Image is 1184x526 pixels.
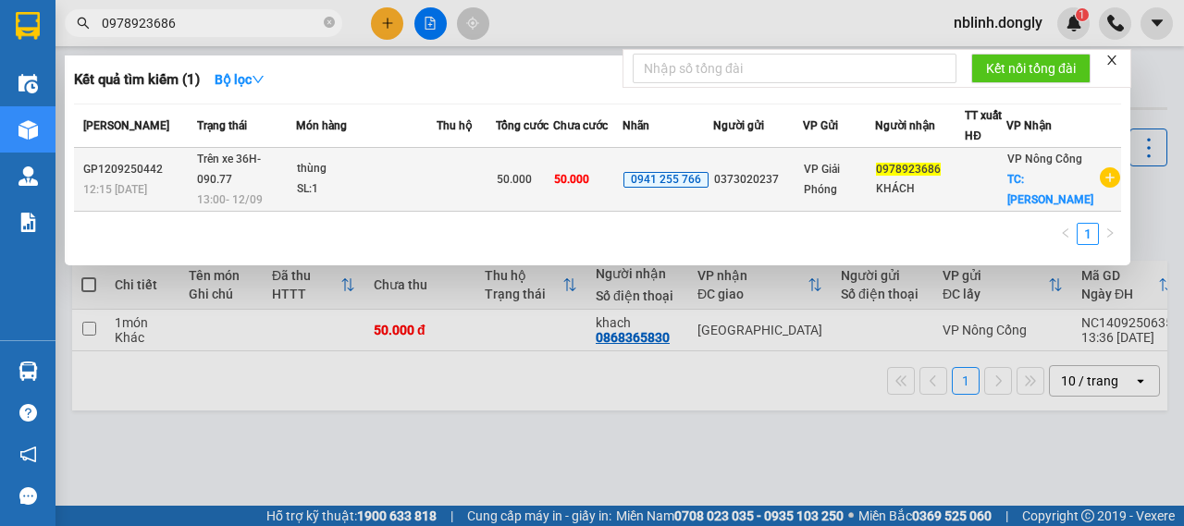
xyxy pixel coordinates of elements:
[553,119,608,132] span: Chưa cước
[1054,223,1077,245] button: left
[102,13,320,33] input: Tìm tên, số ĐT hoặc mã đơn
[1060,227,1071,239] span: left
[1077,223,1099,245] li: 1
[324,17,335,28] span: close-circle
[876,163,941,176] span: 0978923686
[496,119,549,132] span: Tổng cước
[197,119,247,132] span: Trạng thái
[324,15,335,32] span: close-circle
[197,193,263,206] span: 13:00 - 12/09
[297,179,436,200] div: SL: 1
[803,119,838,132] span: VP Gửi
[554,173,589,186] span: 50.000
[197,153,261,186] span: Trên xe 36H-090.77
[1105,54,1118,67] span: close
[1054,223,1077,245] li: Previous Page
[77,17,90,30] span: search
[252,73,265,86] span: down
[986,58,1076,79] span: Kết nối tổng đài
[16,12,40,40] img: logo-vxr
[83,183,147,196] span: 12:15 [DATE]
[1007,153,1082,165] span: VP Nông Cống
[18,361,38,381] img: warehouse-icon
[875,119,935,132] span: Người nhận
[437,119,472,132] span: Thu hộ
[215,72,265,87] strong: Bộ lọc
[1007,173,1093,206] span: TC: [PERSON_NAME]
[623,119,649,132] span: Nhãn
[297,159,436,179] div: thùng
[1104,227,1116,239] span: right
[804,163,840,196] span: VP Giải Phóng
[714,170,802,190] div: 0373020237
[74,70,200,90] h3: Kết quả tìm kiếm ( 1 )
[296,119,347,132] span: Món hàng
[876,179,964,199] div: KHÁCH
[1100,167,1120,188] span: plus-circle
[83,119,169,132] span: [PERSON_NAME]
[713,119,764,132] span: Người gửi
[1078,224,1098,244] a: 1
[497,173,532,186] span: 50.000
[1099,223,1121,245] button: right
[965,109,1002,142] span: TT xuất HĐ
[18,213,38,232] img: solution-icon
[1006,119,1052,132] span: VP Nhận
[1099,223,1121,245] li: Next Page
[18,166,38,186] img: warehouse-icon
[19,446,37,463] span: notification
[18,120,38,140] img: warehouse-icon
[971,54,1091,83] button: Kết nối tổng đài
[19,487,37,505] span: message
[19,404,37,422] span: question-circle
[200,65,279,94] button: Bộ lọcdown
[623,172,709,189] span: 0941 255 766
[83,160,191,179] div: GP1209250442
[18,74,38,93] img: warehouse-icon
[633,54,956,83] input: Nhập số tổng đài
